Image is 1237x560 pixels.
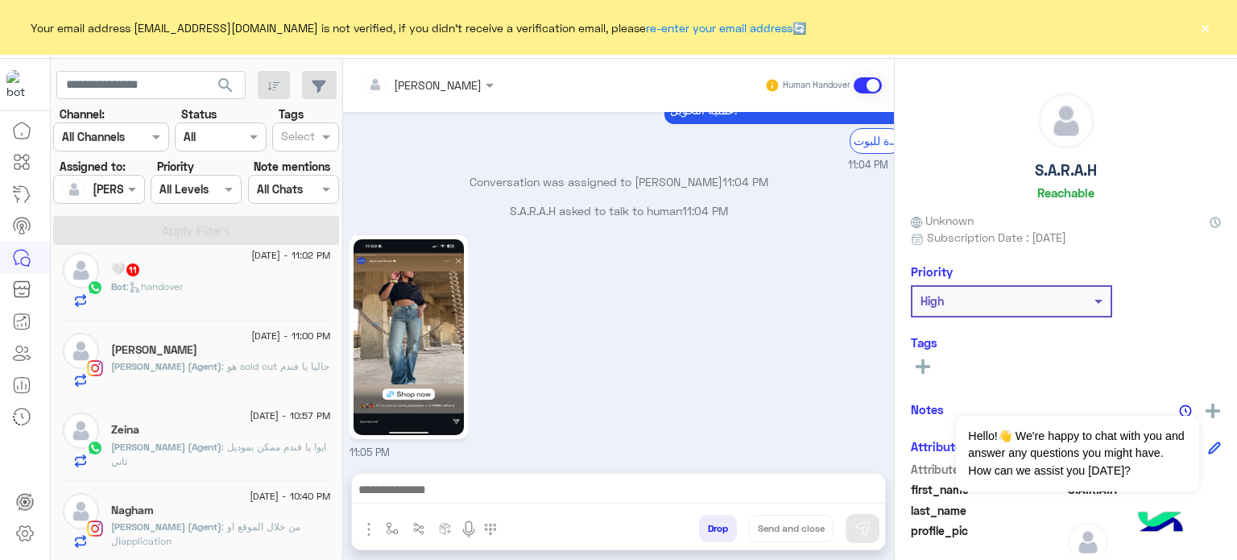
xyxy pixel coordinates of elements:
h6: Tags [911,335,1221,350]
div: العودة للبوت [850,128,902,153]
img: 919860931428189 [6,70,35,99]
button: Trigger scenario [406,515,432,541]
span: [PERSON_NAME] (Agent) [111,360,221,372]
label: Note mentions [254,158,330,175]
button: select flow [379,515,406,541]
img: Instagram [87,521,103,537]
span: first_name [911,481,1065,498]
h5: Zeina [111,423,139,437]
span: Bot [111,280,126,292]
span: : handover [126,280,183,292]
h6: Priority [911,264,953,279]
h5: Nagham [111,504,154,517]
label: Tags [279,106,304,122]
span: Attribute Name [911,461,1065,478]
p: S.A.R.A.H asked to talk to human [350,202,888,219]
label: Status [181,106,217,122]
img: defaultAdmin.png [63,493,99,529]
img: select flow [386,522,399,535]
img: defaultAdmin.png [63,413,99,449]
span: profile_pic [911,522,1065,559]
h6: Attributes [911,439,968,454]
span: Hello!👋 We're happy to chat with you and answer any questions you might have. How can we assist y... [956,416,1198,492]
span: [PERSON_NAME] (Agent) [111,521,221,533]
label: Assigned to: [60,158,126,175]
button: create order [432,515,459,541]
span: هو sold out حاليا يا فندم [221,360,329,372]
span: 11:04 PM [722,175,768,189]
img: defaultAdmin.png [1039,93,1094,148]
label: Priority [157,158,194,175]
span: 11:04 PM [682,204,728,218]
img: WhatsApp [87,440,103,456]
span: [DATE] - 10:40 PM [250,489,330,504]
img: hulul-logo.png [1132,496,1189,552]
span: 11:05 PM [350,446,390,458]
img: send attachment [359,520,379,539]
img: create order [439,522,452,535]
button: Apply Filters [53,216,339,245]
p: Conversation was assigned to [PERSON_NAME] [350,173,888,190]
h5: Nourhan Hanafy [111,343,197,357]
img: send voice note [459,520,478,539]
span: [DATE] - 10:57 PM [250,409,330,423]
button: × [1197,19,1213,35]
button: search [206,71,246,106]
span: Your email address [EMAIL_ADDRESS][DOMAIN_NAME] is not verified, if you didn't receive a verifica... [31,19,806,36]
span: 11:04 PM [848,158,888,173]
span: search [216,76,235,95]
span: [DATE] - 11:00 PM [251,329,330,343]
span: ايوا يا فندم ممكن بموديل تاني [111,441,326,467]
span: [PERSON_NAME] (Agent) [111,441,221,453]
img: Instagram [87,360,103,376]
small: Human Handover [783,79,850,92]
h5: S.A.R.A.H [1035,161,1097,180]
img: Trigger scenario [412,522,425,535]
img: WhatsApp [87,280,103,296]
span: Unknown [911,212,974,229]
div: Select [279,127,315,148]
img: add [1206,404,1220,418]
button: Drop [699,515,737,542]
h6: Reachable [1037,185,1094,200]
button: Send and close [749,515,834,542]
img: defaultAdmin.png [63,333,99,369]
a: re-enter your email address [646,21,792,35]
span: last_name [911,502,1065,519]
img: defaultAdmin.png [63,252,99,288]
span: [DATE] - 11:02 PM [251,248,330,263]
span: Subscription Date : [DATE] [927,229,1066,246]
img: send message [854,521,871,537]
img: make a call [484,523,497,536]
span: 11 [126,263,139,276]
h6: Notes [911,402,944,417]
h5: 🤍 [111,263,141,276]
label: Channel: [60,106,105,122]
img: defaultAdmin.png [63,178,85,201]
